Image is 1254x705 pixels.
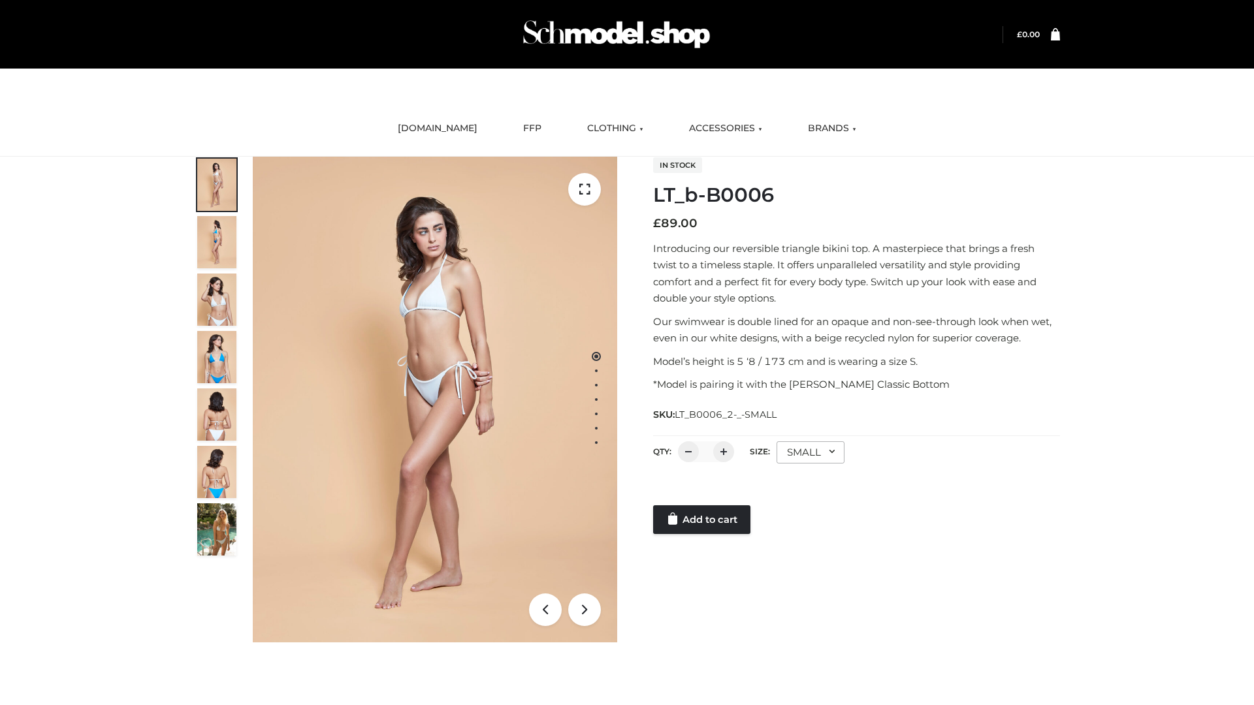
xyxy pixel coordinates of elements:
[653,353,1060,370] p: Model’s height is 5 ‘8 / 173 cm and is wearing a size S.
[653,216,698,230] bdi: 89.00
[653,157,702,173] span: In stock
[653,313,1060,347] p: Our swimwear is double lined for an opaque and non-see-through look when wet, even in our white d...
[519,8,715,60] img: Schmodel Admin 964
[513,114,551,143] a: FFP
[577,114,653,143] a: CLOTHING
[253,157,617,642] img: ArielClassicBikiniTop_CloudNine_AzureSky_OW114ECO_1
[675,409,777,420] span: LT_B0006_2-_-SMALL
[653,240,1060,307] p: Introducing our reversible triangle bikini top. A masterpiece that brings a fresh twist to a time...
[197,446,236,498] img: ArielClassicBikiniTop_CloudNine_AzureSky_OW114ECO_8-scaled.jpg
[197,388,236,441] img: ArielClassicBikiniTop_CloudNine_AzureSky_OW114ECO_7-scaled.jpg
[197,159,236,211] img: ArielClassicBikiniTop_CloudNine_AzureSky_OW114ECO_1-scaled.jpg
[388,114,487,143] a: [DOMAIN_NAME]
[197,503,236,556] img: Arieltop_CloudNine_AzureSky2.jpg
[1017,29,1040,39] a: £0.00
[653,183,1060,207] h1: LT_b-B0006
[197,274,236,326] img: ArielClassicBikiniTop_CloudNine_AzureSky_OW114ECO_3-scaled.jpg
[679,114,772,143] a: ACCESSORIES
[653,446,671,456] label: QTY:
[1017,29,1040,39] bdi: 0.00
[653,376,1060,393] p: *Model is pairing it with the [PERSON_NAME] Classic Bottom
[777,441,844,463] div: SMALL
[653,505,750,534] a: Add to cart
[197,331,236,383] img: ArielClassicBikiniTop_CloudNine_AzureSky_OW114ECO_4-scaled.jpg
[750,446,770,456] label: Size:
[197,216,236,268] img: ArielClassicBikiniTop_CloudNine_AzureSky_OW114ECO_2-scaled.jpg
[798,114,866,143] a: BRANDS
[653,216,661,230] span: £
[1017,29,1022,39] span: £
[653,407,778,422] span: SKU:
